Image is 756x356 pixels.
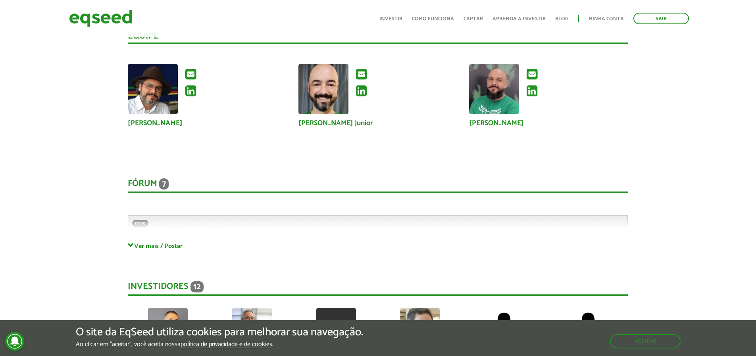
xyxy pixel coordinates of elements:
[469,120,524,127] a: [PERSON_NAME]
[128,64,178,114] a: Ver perfil do usuário.
[128,242,628,250] a: Ver mais / Postar
[128,120,183,127] a: [PERSON_NAME]
[469,64,519,114] img: Foto de Josias de Souza
[568,308,608,348] img: default-user.png
[298,64,348,114] a: Ver perfil do usuário.
[76,341,363,348] p: Ao clicar em "aceitar", você aceita nossa .
[128,281,628,296] div: Investidores
[298,64,348,114] img: Foto de Sérgio Hilton Berlotto Junior
[484,308,524,348] img: default-user.png
[555,16,568,21] a: Blog
[128,64,178,114] img: Foto de Xisto Alves de Souza Junior
[316,308,356,348] img: picture-100036-1732821753.png
[464,16,483,21] a: Captar
[128,178,628,193] div: Fórum
[298,120,373,127] a: [PERSON_NAME] Junior
[492,16,546,21] a: Aprenda a investir
[610,334,681,348] button: Aceitar
[128,32,628,44] div: Equipe
[159,178,169,190] span: 7
[412,16,454,21] a: Como funciona
[181,341,272,348] a: política de privacidade e de cookies
[469,64,519,114] a: Ver perfil do usuário.
[148,308,188,348] img: picture-72979-1756068561.jpg
[76,326,363,339] h5: O site da EqSeed utiliza cookies para melhorar sua navegação.
[633,13,689,24] a: Sair
[232,308,272,348] img: picture-112313-1743624016.jpg
[589,16,624,21] a: Minha conta
[379,16,402,21] a: Investir
[400,308,440,348] img: picture-112624-1716663541.png
[190,281,204,292] span: 12
[69,8,133,29] img: EqSeed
